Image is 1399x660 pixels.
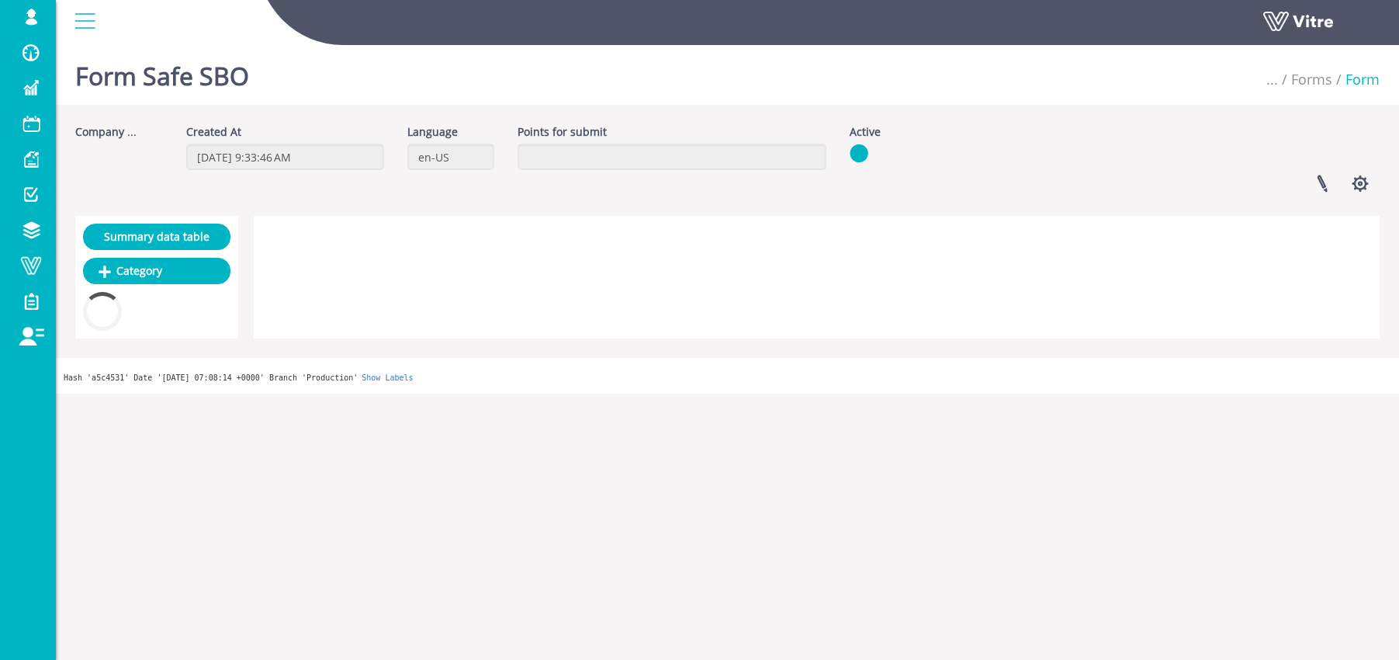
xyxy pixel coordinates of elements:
[850,144,868,163] img: yes
[362,373,413,382] a: Show Labels
[64,373,358,382] span: Hash 'a5c4531' Date '[DATE] 07:08:14 +0000' Branch 'Production'
[75,124,124,140] label: Company
[1291,70,1332,89] a: Forms
[1266,70,1278,89] span: ...
[127,124,137,139] span: ...
[186,124,241,140] label: Created At
[83,258,230,284] a: Category
[407,124,458,140] label: Language
[850,124,881,140] label: Active
[75,39,249,105] h1: Form Safe SBO
[1332,70,1380,90] li: Form
[518,124,607,140] label: Points for submit
[83,224,230,250] a: Summary data table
